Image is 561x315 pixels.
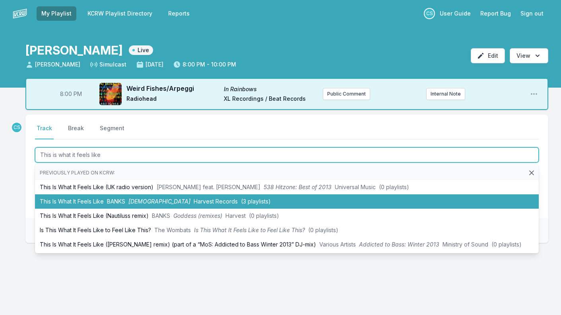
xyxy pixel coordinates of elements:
span: [DATE] [136,61,163,68]
span: In Rainbows [224,85,316,93]
span: Timestamp [60,90,82,98]
span: Live [129,45,153,55]
button: Open playlist item options [530,90,538,98]
span: Ministry of Sound [443,241,488,248]
button: Internal Note [426,88,465,100]
span: (0 playlists) [379,184,409,190]
span: Harvest Records [194,198,238,205]
a: User Guide [435,6,476,21]
li: This Is What It Feels Like (Nautiluss remix) [35,209,539,223]
span: (3 playlists) [241,198,271,205]
span: (0 playlists) [249,212,279,219]
span: [PERSON_NAME] [25,61,80,68]
button: Public Comment [323,88,370,100]
button: Sign out [516,6,548,21]
span: [PERSON_NAME] feat. [PERSON_NAME] [157,184,260,190]
button: Break [66,124,85,139]
span: Weird Fishes/Arpeggi [126,84,219,93]
a: KCRW Playlist Directory [83,6,157,21]
p: Candace Silva [11,122,22,133]
li: Previously played on KCRW: [35,166,539,180]
button: Track [35,124,54,139]
span: 8:00 PM - 10:00 PM [173,61,236,68]
h1: [PERSON_NAME] [25,43,122,57]
span: BANKS [152,212,170,219]
a: My Playlist [37,6,76,21]
li: This Is What It Feels Like (UK radio version) [35,180,539,194]
span: Harvest [225,212,246,219]
button: Edit [471,48,505,63]
li: This Is What It Feels Like [35,194,539,209]
span: (0 playlists) [491,241,522,248]
span: (0 playlists) [308,227,338,233]
span: 538 Hitzone: Best of 2013 [264,184,332,190]
li: Is This What It Feels Like to Feel Like This? [35,223,539,237]
p: Candace Silva [424,8,435,19]
span: Goddess (remixes) [173,212,222,219]
a: Reports [163,6,194,21]
span: BANKS [107,198,125,205]
li: This Is What It Feels Like ([PERSON_NAME] remix) (part of a “MoS: Addicted to Bass Winter 2013” D... [35,237,539,252]
span: Addicted to Bass: Winter 2013 [359,241,439,248]
span: Simulcast [90,61,126,68]
img: logo-white-87cec1fa9cbef997252546196dc51331.png [13,6,27,21]
span: Various Artists [319,241,356,248]
a: Report Bug [476,6,516,21]
span: XL Recordings / Beat Records [224,95,316,104]
button: Open options [510,48,548,63]
span: [DEMOGRAPHIC_DATA] [128,198,190,205]
img: In Rainbows [99,83,122,105]
span: The Wombats [154,227,191,233]
span: Is This What It Feels Like to Feel Like This? [194,227,305,233]
input: Track Title [35,147,539,162]
button: Segment [98,124,126,139]
span: Universal Music [335,184,376,190]
span: Radiohead [126,95,219,104]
